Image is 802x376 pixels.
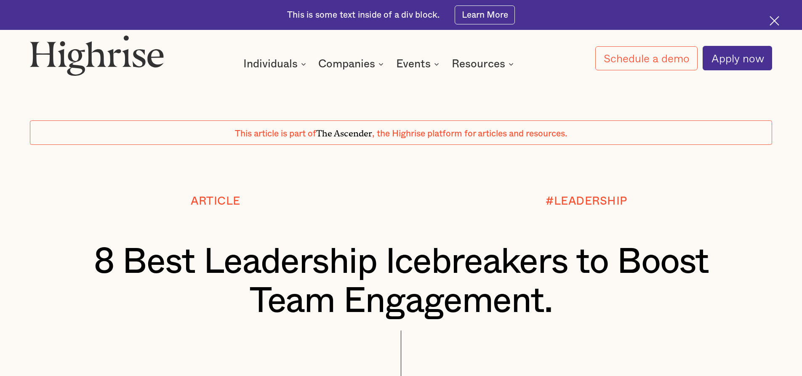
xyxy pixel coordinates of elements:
[372,129,567,138] span: , the Highrise platform for articles and resources.
[287,9,440,21] div: This is some text inside of a div block.
[455,5,515,24] a: Learn More
[243,59,309,69] div: Individuals
[318,59,386,69] div: Companies
[703,46,772,70] a: Apply now
[396,59,442,69] div: Events
[452,59,505,69] div: Resources
[546,195,627,207] div: #LEADERSHIP
[770,16,779,26] img: Cross icon
[316,126,372,136] span: The Ascender
[452,59,516,69] div: Resources
[61,243,741,321] h1: 8 Best Leadership Icebreakers to Boost Team Engagement.
[595,46,698,70] a: Schedule a demo
[243,59,298,69] div: Individuals
[235,129,316,138] span: This article is part of
[191,195,240,207] div: Article
[30,35,164,75] img: Highrise logo
[396,59,431,69] div: Events
[318,59,375,69] div: Companies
